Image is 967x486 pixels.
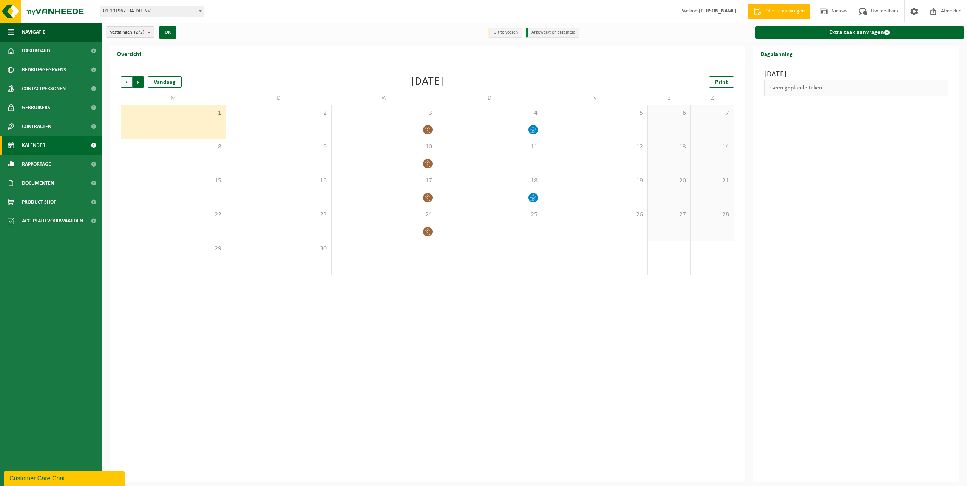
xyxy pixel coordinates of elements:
[648,91,691,105] td: Z
[22,174,54,193] span: Documenten
[125,245,222,253] span: 29
[335,177,433,185] span: 17
[753,46,800,61] h2: Dagplanning
[22,23,45,42] span: Navigatie
[230,211,327,219] span: 23
[125,211,222,219] span: 22
[106,26,154,38] button: Vestigingen(2/2)
[22,136,45,155] span: Kalender
[335,211,433,219] span: 24
[748,4,810,19] a: Offerte aanvragen
[441,109,538,117] span: 4
[230,177,327,185] span: 16
[4,469,126,486] iframe: chat widget
[695,211,730,219] span: 28
[652,109,687,117] span: 6
[526,28,579,38] li: Afgewerkt en afgemeld
[121,91,226,105] td: M
[125,109,222,117] span: 1
[230,109,327,117] span: 2
[764,69,948,80] h3: [DATE]
[546,109,644,117] span: 5
[230,245,327,253] span: 30
[134,30,144,35] count: (2/2)
[441,211,538,219] span: 25
[22,193,56,211] span: Product Shop
[763,8,806,15] span: Offerte aanvragen
[411,76,444,88] div: [DATE]
[652,177,687,185] span: 20
[695,143,730,151] span: 14
[437,91,542,105] td: D
[100,6,204,17] span: 01-101967 - JA-DIE NV
[125,143,222,151] span: 8
[695,177,730,185] span: 21
[546,177,644,185] span: 19
[441,177,538,185] span: 18
[121,76,132,88] span: Vorige
[764,80,948,96] div: Geen geplande taken
[652,143,687,151] span: 13
[441,143,538,151] span: 11
[226,91,332,105] td: D
[542,91,648,105] td: V
[125,177,222,185] span: 15
[133,76,144,88] span: Volgende
[709,76,734,88] a: Print
[148,76,182,88] div: Vandaag
[22,155,51,174] span: Rapportage
[699,8,737,14] strong: [PERSON_NAME]
[652,211,687,219] span: 27
[755,26,964,39] a: Extra taak aanvragen
[230,143,327,151] span: 9
[22,79,66,98] span: Contactpersonen
[335,143,433,151] span: 10
[22,211,83,230] span: Acceptatievoorwaarden
[110,27,144,38] span: Vestigingen
[488,28,522,38] li: Uit te voeren
[715,79,728,85] span: Print
[159,26,176,39] button: OK
[22,60,66,79] span: Bedrijfsgegevens
[22,98,50,117] span: Gebruikers
[335,109,433,117] span: 3
[110,46,149,61] h2: Overzicht
[695,109,730,117] span: 7
[332,91,437,105] td: W
[691,91,734,105] td: Z
[546,143,644,151] span: 12
[546,211,644,219] span: 26
[22,42,50,60] span: Dashboard
[22,117,51,136] span: Contracten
